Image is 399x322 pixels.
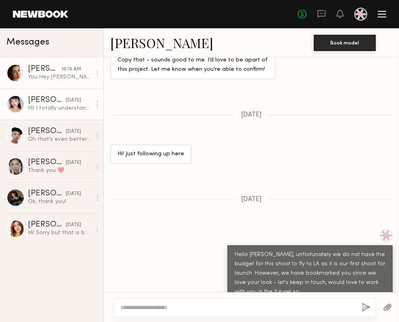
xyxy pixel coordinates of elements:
div: 10:16 AM [61,66,81,73]
span: [DATE] [241,112,262,119]
div: [DATE] [66,221,81,229]
div: Hi! Just following up here [118,150,184,159]
div: Ok, thank you! [28,198,91,205]
div: Hello [PERSON_NAME], unfortunately we do not have the budget for this shoot to fly to LA as it is... [235,250,385,297]
div: [PERSON_NAME] [28,159,66,167]
div: Copy that - sounds good to me. I’d love to be apart of this project. Let me know when you’re able... [118,56,268,74]
div: [PERSON_NAME] [28,221,66,229]
div: Oh that’s even better! That sounds great! [EMAIL_ADDRESS][DOMAIN_NAME] 7605534916 Sizes: 32-24-33... [28,136,91,143]
a: Book model [314,39,376,46]
div: [DATE] [66,159,81,167]
div: [DATE] [66,128,81,136]
div: [DATE] [66,190,81,198]
div: Hi! I totally understand, I can cover my flight for this project if you’re still open to having me ! [28,104,91,112]
span: [DATE] [241,196,262,203]
span: Messages [6,38,49,47]
div: [PERSON_NAME] [28,65,61,73]
div: You: Hey [PERSON_NAME]! Just wanted to check in with full transparency, we did speak with [PERSON... [28,73,91,81]
button: Book model [314,35,376,51]
div: [PERSON_NAME] [28,96,66,104]
div: Thank you ❤️ [28,167,91,174]
a: [PERSON_NAME] [110,34,213,51]
div: [PERSON_NAME] [28,190,66,198]
div: Hi! Sorry but that is below my rate. [28,229,91,237]
div: [PERSON_NAME] [28,127,66,136]
div: [DATE] [66,97,81,104]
